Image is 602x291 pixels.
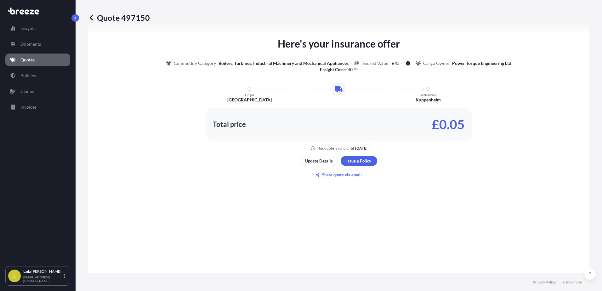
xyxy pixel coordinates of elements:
[174,60,216,66] p: Commodity Category
[320,66,358,73] p: :
[416,97,441,103] p: Kuppenheim
[305,158,333,164] p: Update Details
[5,85,70,98] a: Claims
[346,158,371,164] p: Issue a Policy
[88,13,150,23] p: Quote 497150
[395,61,400,66] span: 45
[20,104,37,110] p: Invoices
[13,273,16,279] span: L
[361,60,388,66] p: Insured Value
[320,67,344,72] b: Freight Cost
[401,62,405,64] span: 10
[301,156,338,166] button: Update Details
[20,25,36,31] p: Insights
[355,146,367,151] p: [DATE]
[5,54,70,66] a: Quotes
[213,121,246,128] p: Total price
[20,88,34,94] p: Claims
[423,60,450,66] p: Cargo Owner
[219,60,349,66] p: Boilers, Turbines, Industrial Machinery and Mechanical Appliances
[301,170,377,180] button: Share quote via email
[23,269,62,274] p: Laila [PERSON_NAME]
[420,93,437,97] p: Destination
[245,93,254,97] p: Origin
[317,146,354,151] p: This quote is valid until
[23,275,62,283] p: [EMAIL_ADDRESS][DOMAIN_NAME]
[5,22,70,35] a: Insights
[348,67,353,72] span: 40
[5,69,70,82] a: Policies
[20,72,36,79] p: Policies
[533,280,556,285] a: Privacy Policy
[5,38,70,50] a: Shipments
[354,68,358,70] span: 00
[227,97,272,103] p: [GEOGRAPHIC_DATA]
[561,280,582,285] a: Terms of Use
[432,119,465,129] p: £0.05
[322,172,362,178] p: Share quote via email
[278,36,400,51] p: Here's your insurance offer
[341,156,377,166] button: Issue a Policy
[5,101,70,113] a: Invoices
[392,61,395,66] span: £
[345,67,348,72] span: £
[20,41,41,47] p: Shipments
[20,57,35,63] p: Quotes
[452,60,511,66] p: Power Torque Engineering Ltd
